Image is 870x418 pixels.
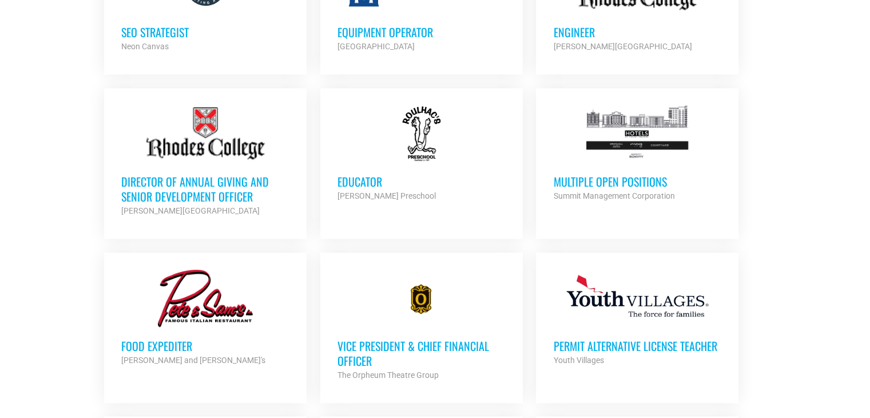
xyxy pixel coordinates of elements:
a: Director of Annual Giving and Senior Development Officer [PERSON_NAME][GEOGRAPHIC_DATA] [104,88,307,235]
strong: [PERSON_NAME] and [PERSON_NAME]'s [121,356,265,365]
a: Permit Alternative License Teacher Youth Villages [536,253,738,384]
strong: Neon Canvas [121,42,169,51]
h3: Permit Alternative License Teacher [553,338,721,353]
h3: Equipment Operator [337,25,506,40]
h3: Food Expediter [121,338,289,353]
a: Vice President & Chief Financial Officer The Orpheum Theatre Group [320,253,523,399]
a: Food Expediter [PERSON_NAME] and [PERSON_NAME]'s [104,253,307,384]
strong: Youth Villages [553,356,603,365]
h3: Educator [337,174,506,189]
strong: [PERSON_NAME][GEOGRAPHIC_DATA] [121,206,260,215]
a: Multiple Open Positions Summit Management Corporation [536,88,738,220]
strong: The Orpheum Theatre Group [337,370,439,380]
h3: Director of Annual Giving and Senior Development Officer [121,174,289,204]
strong: [PERSON_NAME][GEOGRAPHIC_DATA] [553,42,692,51]
h3: SEO Strategist [121,25,289,40]
a: Educator [PERSON_NAME] Preschool [320,88,523,220]
h3: Multiple Open Positions [553,174,721,189]
h3: Vice President & Chief Financial Officer [337,338,506,368]
h3: Engineer [553,25,721,40]
strong: [GEOGRAPHIC_DATA] [337,42,415,51]
strong: [PERSON_NAME] Preschool [337,191,436,200]
strong: Summit Management Corporation [553,191,674,200]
